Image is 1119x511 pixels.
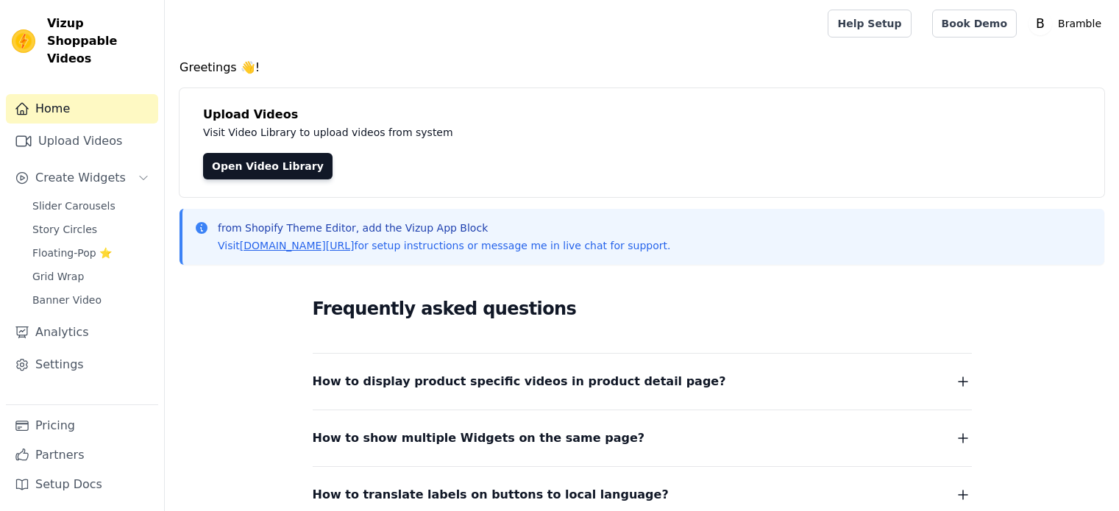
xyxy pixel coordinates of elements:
[6,411,158,440] a: Pricing
[32,222,97,237] span: Story Circles
[1052,10,1107,37] p: Bramble
[203,124,862,141] p: Visit Video Library to upload videos from system
[24,266,158,287] a: Grid Wrap
[6,318,158,347] a: Analytics
[218,238,670,253] p: Visit for setup instructions or message me in live chat for support.
[35,169,126,187] span: Create Widgets
[24,196,158,216] a: Slider Carousels
[240,240,355,251] a: [DOMAIN_NAME][URL]
[1029,10,1107,37] button: B Bramble
[932,10,1017,37] a: Book Demo
[6,94,158,124] a: Home
[6,350,158,379] a: Settings
[313,371,726,392] span: How to display product specific videos in product detail page?
[313,294,972,324] h2: Frequently asked questions
[313,371,972,392] button: How to display product specific videos in product detail page?
[6,163,158,193] button: Create Widgets
[24,219,158,240] a: Story Circles
[24,290,158,310] a: Banner Video
[203,106,1081,124] h4: Upload Videos
[32,246,112,260] span: Floating-Pop ⭐
[24,243,158,263] a: Floating-Pop ⭐
[6,470,158,499] a: Setup Docs
[6,126,158,156] a: Upload Videos
[180,59,1104,76] h4: Greetings 👋!
[218,221,670,235] p: from Shopify Theme Editor, add the Vizup App Block
[313,485,669,505] span: How to translate labels on buttons to local language?
[32,293,102,307] span: Banner Video
[828,10,911,37] a: Help Setup
[47,15,152,68] span: Vizup Shoppable Videos
[1036,16,1045,31] text: B
[6,440,158,470] a: Partners
[313,428,972,449] button: How to show multiple Widgets on the same page?
[313,485,972,505] button: How to translate labels on buttons to local language?
[12,29,35,53] img: Vizup
[203,153,333,179] a: Open Video Library
[313,428,645,449] span: How to show multiple Widgets on the same page?
[32,199,116,213] span: Slider Carousels
[32,269,84,284] span: Grid Wrap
